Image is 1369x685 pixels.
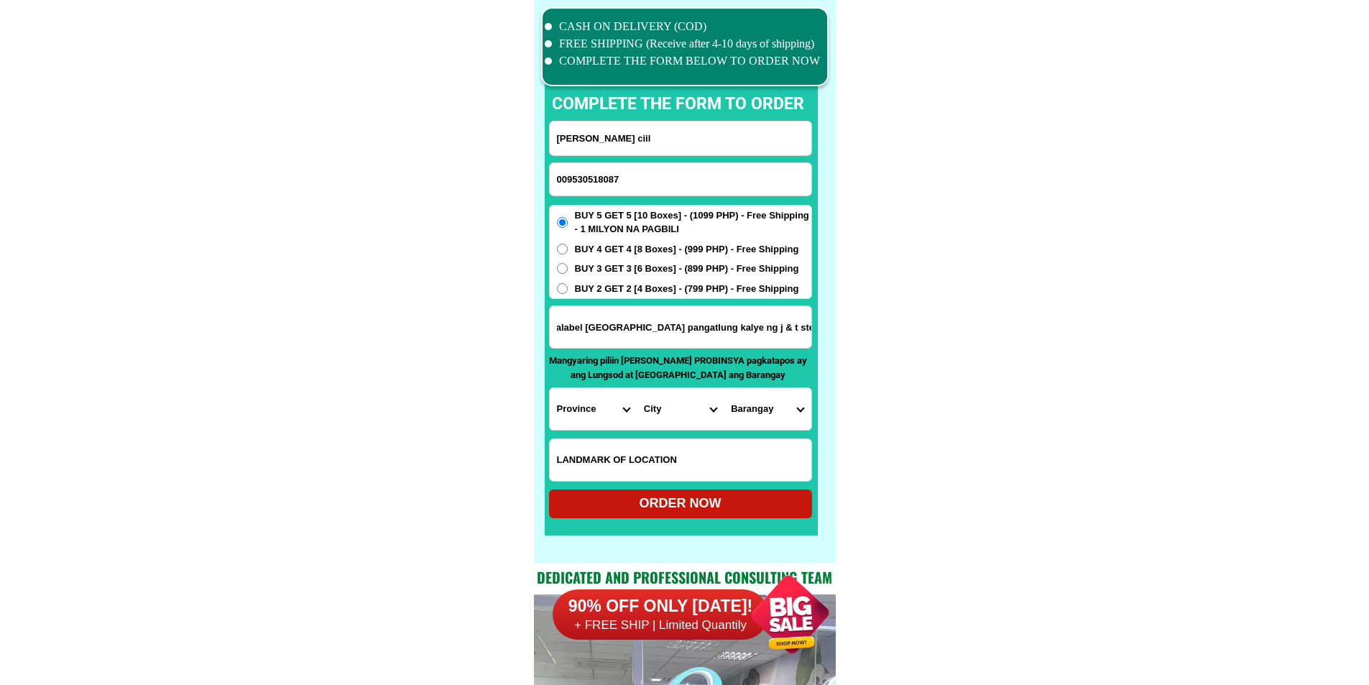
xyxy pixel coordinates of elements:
li: CASH ON DELIVERY (COD) [545,18,821,35]
input: BUY 5 GET 5 [10 Boxes] - (1099 PHP) - Free Shipping - 1 MILYON NA PAGBILI [557,217,568,228]
h2: Dedicated and professional consulting team [534,566,836,588]
p: complete the form to order [538,92,819,117]
h6: 90% OFF ONLY [DATE]! [553,596,768,617]
input: BUY 4 GET 4 [8 Boxes] - (999 PHP) - Free Shipping [557,244,568,254]
input: BUY 2 GET 2 [4 Boxes] - (799 PHP) - Free Shipping [557,283,568,294]
span: BUY 2 GET 2 [4 Boxes] - (799 PHP) - Free Shipping [575,282,799,296]
input: Input address [550,306,811,348]
span: BUY 4 GET 4 [8 Boxes] - (999 PHP) - Free Shipping [575,242,799,257]
select: Select commune [724,388,811,430]
select: Select province [550,388,637,430]
input: Input full_name [550,121,811,155]
input: Input phone_number [550,163,811,196]
span: BUY 3 GET 3 [6 Boxes] - (899 PHP) - Free Shipping [575,262,799,276]
li: COMPLETE THE FORM BELOW TO ORDER NOW [545,52,821,70]
p: Mangyaring piliin [PERSON_NAME] PROBINSYA pagkatapos ay ang Lungsod at [GEOGRAPHIC_DATA] ang Bara... [549,354,808,382]
span: BUY 5 GET 5 [10 Boxes] - (1099 PHP) - Free Shipping - 1 MILYON NA PAGBILI [575,208,811,236]
select: Select district [637,388,724,430]
h6: + FREE SHIP | Limited Quantily [553,617,768,633]
li: FREE SHIPPING (Receive after 4-10 days of shipping) [545,35,821,52]
input: Input LANDMARKOFLOCATION [550,439,811,481]
div: ORDER NOW [549,494,812,513]
input: BUY 3 GET 3 [6 Boxes] - (899 PHP) - Free Shipping [557,263,568,274]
